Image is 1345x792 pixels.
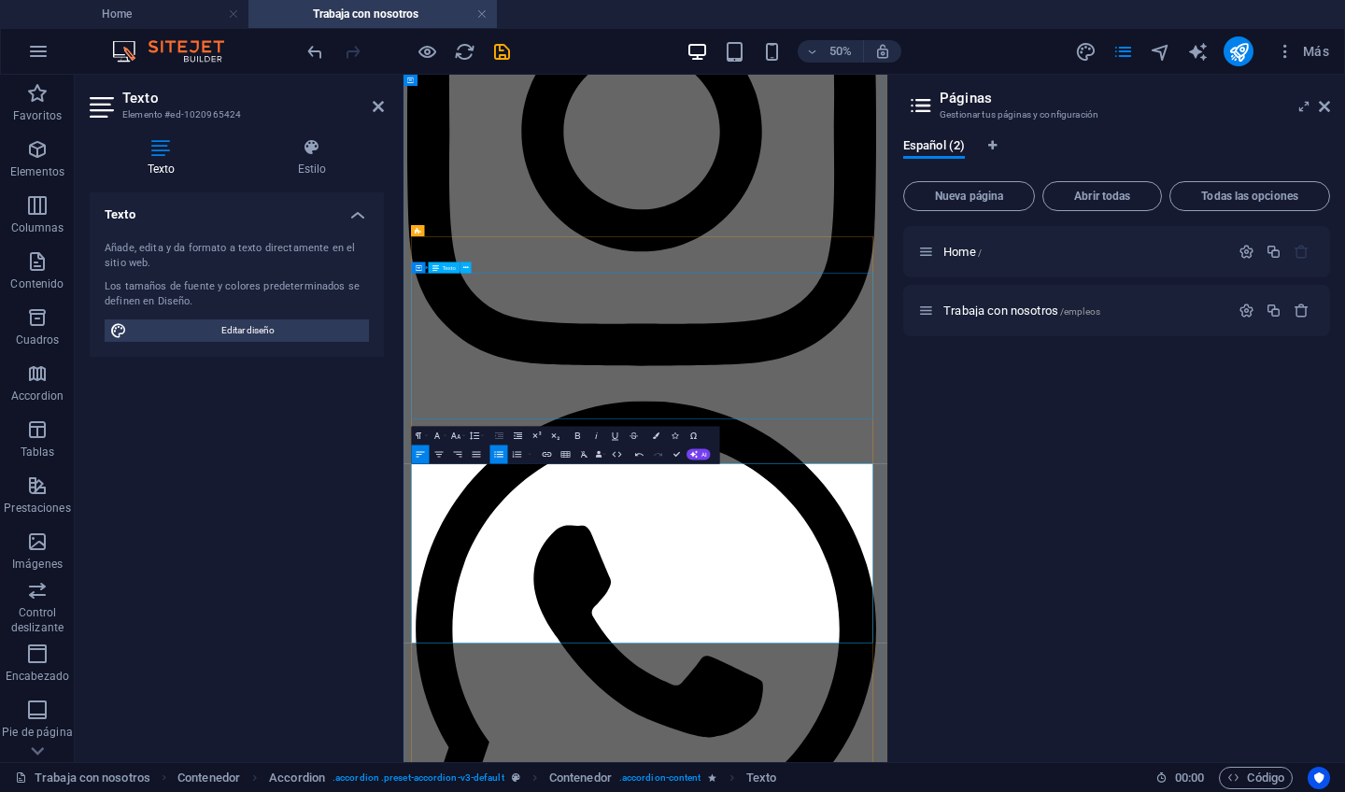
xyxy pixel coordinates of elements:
[1169,181,1330,211] button: Todas las opciones
[6,669,69,684] p: Encabezado
[903,181,1035,211] button: Nueva página
[569,427,587,445] button: Bold (⌘B)
[1149,40,1171,63] button: navigator
[526,445,533,464] button: Ordered List
[1276,42,1329,61] span: Más
[269,767,325,789] span: Haz clic para seleccionar y doble clic para editar
[1219,767,1293,789] button: Código
[15,767,150,789] a: Haz clic para cancelar la selección y doble clic para abrir páginas
[575,445,593,464] button: Clear Formatting
[454,41,475,63] i: Volver a cargar página
[1228,41,1250,63] i: Publicar
[1187,41,1209,63] i: AI Writer
[708,772,716,783] i: El elemento contiene una animación
[468,445,486,464] button: Align Justify
[1111,40,1134,63] button: pages
[21,445,55,460] p: Tablas
[1239,303,1254,318] div: Configuración
[1294,303,1310,318] div: Eliminar
[16,332,60,347] p: Cuadros
[468,427,486,445] button: Line Height
[940,90,1330,106] h2: Páginas
[443,265,456,271] span: Texto
[938,246,1229,258] div: Home/
[1051,191,1154,202] span: Abrir todas
[304,41,326,63] i: Deshacer: Cambiar texto (Ctrl+Z)
[685,427,702,445] button: Special Characters
[2,725,72,740] p: Pie de página
[874,43,891,60] i: Al redimensionar, ajustar el nivel de zoom automáticamente para ajustarse al dispositivo elegido.
[1294,244,1310,260] div: La página principal no puede eliminarse
[528,427,545,445] button: Superscript
[1188,771,1191,785] span: :
[687,449,711,460] button: AI
[449,427,467,445] button: Font Size
[490,445,508,464] button: Unordered List
[1268,36,1337,66] button: Más
[509,427,527,445] button: Decrease Indent
[940,106,1293,123] h3: Gestionar tus páginas y configuración
[546,427,564,445] button: Subscript
[1075,41,1097,63] i: Diseño (Ctrl+Alt+Y)
[431,445,448,464] button: Align Center
[177,767,776,789] nav: breadcrumb
[248,4,497,24] h4: Trabaja con nosotros
[10,276,64,291] p: Contenido
[943,245,982,259] span: Haz clic para abrir la página
[666,427,684,445] button: Icons
[1112,41,1134,63] i: Páginas (Ctrl+Alt+S)
[508,445,526,464] button: Ordered List
[449,445,467,464] button: Align Right
[630,445,648,464] button: Undo (⌘Z)
[133,319,363,342] span: Editar diseño
[4,501,70,516] p: Prestaciones
[668,445,686,464] button: Confirm (⌘+⏎)
[1060,306,1100,317] span: /empleos
[701,452,707,458] span: AI
[10,164,64,179] p: Elementos
[647,427,665,445] button: Colors
[491,41,513,63] i: Guardar (Ctrl+S)
[608,445,626,464] button: HTML
[625,427,643,445] button: Strikethrough
[978,247,982,258] span: /
[122,106,347,123] h3: Elemento #ed-1020965424
[177,767,240,789] span: Haz clic para seleccionar y doble clic para editar
[1155,767,1205,789] h6: Tiempo de la sesión
[938,304,1229,317] div: Trabaja con nosotros/empleos
[538,445,556,464] button: Insert Link
[1266,303,1281,318] div: Duplicar
[1074,40,1097,63] button: design
[1186,40,1209,63] button: text_generator
[1042,181,1162,211] button: Abrir todas
[594,445,607,464] button: Data Bindings
[90,192,384,226] h4: Texto
[105,319,369,342] button: Editar diseño
[1178,191,1322,202] span: Todas las opciones
[826,40,856,63] h6: 50%
[943,304,1100,318] span: Trabaja con nosotros
[512,772,520,783] i: Este elemento es un preajuste personalizable
[557,445,574,464] button: Insert Table
[12,557,63,572] p: Imágenes
[416,40,438,63] button: Haz clic para salir del modo de previsualización y seguir editando
[11,220,64,235] p: Columnas
[1239,244,1254,260] div: Configuración
[649,445,667,464] button: Redo (⌘⇧Z)
[13,108,62,123] p: Favoritos
[333,767,504,789] span: . accordion .preset-accordion-v3-default
[1150,41,1171,63] i: Navegador
[304,40,326,63] button: undo
[490,427,508,445] button: Increase Indent
[588,427,605,445] button: Italic (⌘I)
[105,279,369,310] div: Los tamaños de fuente y colores predeterminados se definen en Diseño.
[798,40,864,63] button: 50%
[90,138,240,177] h4: Texto
[490,40,513,63] button: save
[1227,767,1284,789] span: Código
[105,241,369,272] div: Añade, edita y da formato a texto directamente en el sitio web.
[412,427,430,445] button: Paragraph Format
[107,40,248,63] img: Editor Logo
[1224,36,1253,66] button: publish
[903,138,1330,174] div: Pestañas de idiomas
